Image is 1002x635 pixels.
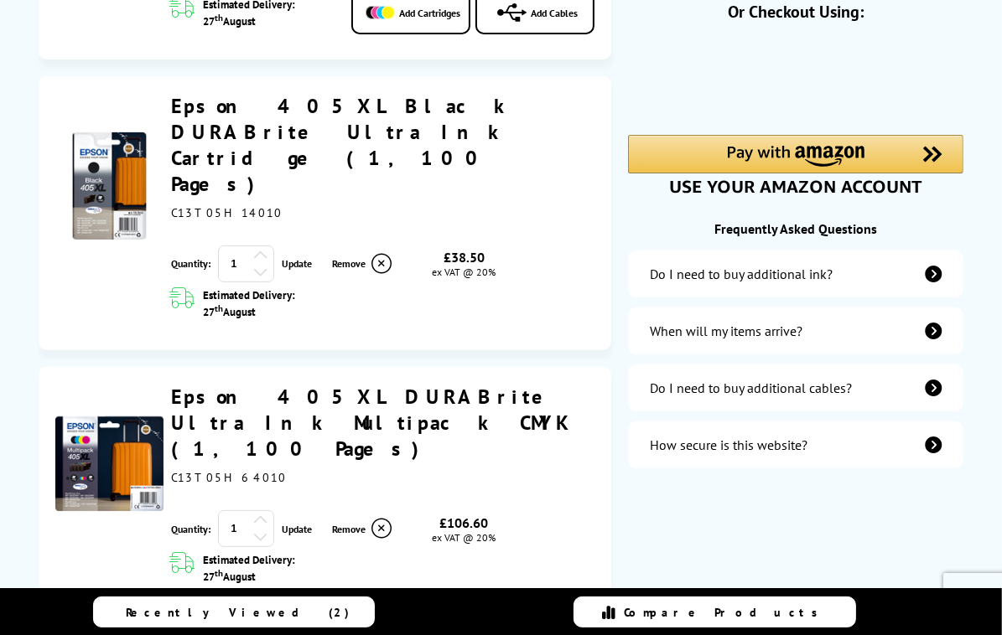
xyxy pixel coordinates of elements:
[401,514,527,531] div: £106.60
[650,436,807,453] div: How secure is this website?
[283,523,313,535] a: Update
[215,302,223,314] sup: th
[172,257,211,270] span: Quantity:
[628,220,963,237] div: Frequently Asked Questions
[574,596,856,627] a: Compare Products
[203,553,335,584] span: Estimated Delivery: 27 August
[283,257,313,270] a: Update
[624,605,827,620] span: Compare Products
[172,523,211,535] span: Quantity:
[433,266,496,278] span: ex VAT @ 20%
[531,7,578,19] span: Add Cables
[126,605,350,620] span: Recently Viewed (2)
[332,251,394,276] a: Delete item from your basket
[433,531,496,544] span: ex VAT @ 20%
[628,364,963,411] a: additional-cables
[172,205,283,220] span: C13T05H14010
[215,12,223,23] sup: th
[172,384,572,462] a: Epson 405XL DURABrite Ultra Ink Multipack CMYK (1,100 Pages)
[332,257,366,270] span: Remove
[203,288,335,319] span: Estimated Delivery: 27 August
[332,516,394,541] a: Delete item from your basket
[628,1,963,23] div: Or Checkout Using:
[628,49,963,106] iframe: PayPal
[172,470,288,485] span: C13T05H64010
[650,379,852,396] div: Do I need to buy additional cables?
[628,135,963,194] div: Amazon Pay - Use your Amazon account
[55,410,164,518] img: Epson 405XL DURABrite Ultra Ink Multipack CMYK (1,100 Pages)
[55,132,164,240] img: Epson 405XL Black DURABrite Ultra Ink Cartridge (1,100 Pages)
[401,249,527,266] div: £38.50
[628,307,963,354] a: items-arrive
[215,567,223,579] sup: th
[628,421,963,468] a: secure-website
[399,7,460,19] span: Add Cartridges
[93,596,376,627] a: Recently Viewed (2)
[366,6,395,19] img: Add Cartridges
[628,250,963,297] a: additional-ink
[650,323,802,339] div: When will my items arrive?
[332,523,366,535] span: Remove
[172,93,516,197] a: Epson 405XL Black DURABrite Ultra Ink Cartridge (1,100 Pages)
[650,266,833,282] div: Do I need to buy additional ink?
